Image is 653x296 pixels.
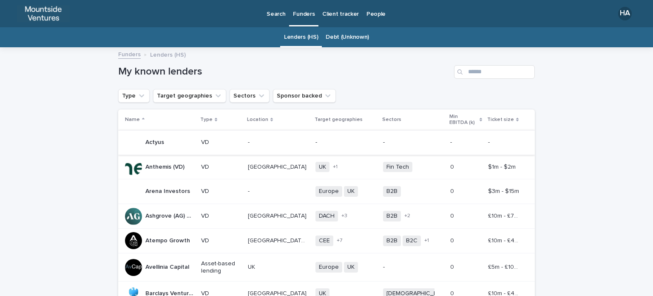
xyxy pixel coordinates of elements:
[488,262,523,271] p: £5m - £100m
[201,164,241,171] p: VD
[201,139,241,146] p: VD
[273,89,336,103] button: Sponsor backed
[248,211,308,220] p: [GEOGRAPHIC_DATA]
[344,186,358,197] span: UK
[449,112,477,128] p: Min EBITDA (k)
[248,262,257,271] p: UK
[247,115,268,124] p: Location
[487,115,514,124] p: Ticket size
[450,162,456,171] p: 0
[153,89,226,103] button: Target geographies
[341,213,347,218] span: + 3
[118,66,451,78] h1: My known lenders
[488,211,523,220] p: £10m - £70m
[118,89,150,103] button: Type
[333,164,338,170] span: + 1
[326,27,369,47] a: Debt (Unknown)
[383,211,401,221] span: B2B
[284,27,318,47] a: Lenders (HS)
[424,238,429,243] span: + 1
[201,188,241,195] p: VD
[383,139,444,146] p: -
[118,204,535,229] tr: Ashgrove (AG) CapitalAshgrove (AG) Capital VD[GEOGRAPHIC_DATA][GEOGRAPHIC_DATA] DACH+3B2B+200 £10...
[315,186,342,197] span: Europe
[618,7,632,20] div: HA
[404,213,410,218] span: + 2
[145,211,196,220] p: Ashgrove (AG) Capital
[150,49,186,59] p: Lenders (HS)
[450,137,454,146] p: -
[403,236,421,246] span: B2C
[230,89,270,103] button: Sectors
[315,262,342,273] span: Europe
[118,130,535,155] tr: ActyusActyus VD-- ---- --
[201,260,241,275] p: Asset-based lending
[201,213,241,220] p: VD
[450,236,456,244] p: 0
[382,115,401,124] p: Sectors
[145,186,192,195] p: Arena Investors
[450,211,456,220] p: 0
[145,137,166,146] p: Actyus
[315,115,363,124] p: Target geographies
[383,264,444,271] p: -
[248,186,251,195] p: -
[145,236,192,244] p: Atempo Growth
[450,262,456,271] p: 0
[315,162,329,172] span: UK
[315,236,333,246] span: CEE
[383,236,401,246] span: B2B
[315,211,338,221] span: DACH
[200,115,213,124] p: Type
[488,162,517,171] p: $1m - $2m
[118,253,535,282] tr: Avellinia CapitalAvellinia Capital Asset-based lendingUKUK EuropeUK-00 £5m - £100m£5m - £100m
[118,49,141,59] a: Funders
[450,186,456,195] p: 0
[17,5,70,22] img: ocD6MQ3pT7Gfft3G6jrd
[337,238,342,243] span: + 7
[125,115,140,124] p: Name
[145,162,186,171] p: Anthemis (VD)
[248,162,308,171] p: [GEOGRAPHIC_DATA]
[248,236,310,244] p: [GEOGRAPHIC_DATA], [GEOGRAPHIC_DATA]
[454,65,535,79] input: Search
[118,228,535,253] tr: Atempo GrowthAtempo Growth VD[GEOGRAPHIC_DATA], [GEOGRAPHIC_DATA][GEOGRAPHIC_DATA], [GEOGRAPHIC_D...
[201,237,241,244] p: VD
[383,186,401,197] span: B2B
[315,139,376,146] p: -
[145,262,191,271] p: Avellinia Capital
[118,179,535,204] tr: Arena InvestorsArena Investors VD-- EuropeUKB2B00 $3m - $15m$3m - $15m
[488,137,491,146] p: -
[248,137,251,146] p: -
[118,155,535,179] tr: Anthemis (VD)Anthemis (VD) VD[GEOGRAPHIC_DATA][GEOGRAPHIC_DATA] UK+1Fin Tech00 $1m - $2m$1m - $2m
[383,162,412,172] span: Fin Tech
[488,236,523,244] p: £10m - £40m
[344,262,358,273] span: UK
[488,186,521,195] p: $3m - $15m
